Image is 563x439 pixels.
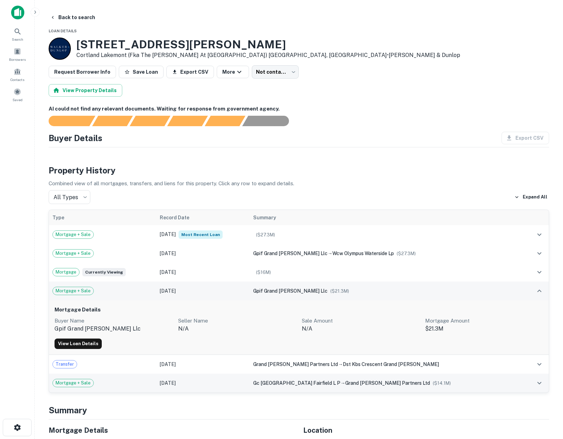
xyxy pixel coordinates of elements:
[533,247,545,259] button: expand row
[253,288,328,294] span: gpif grand [PERSON_NAME] llc
[156,244,250,263] td: [DATE]
[513,192,549,202] button: Expand All
[253,360,520,368] div: →
[533,266,545,278] button: expand row
[166,66,214,78] button: Export CSV
[433,381,451,386] span: ($ 14.1M )
[397,251,416,256] span: ($ 27.3M )
[53,287,93,294] span: Mortgage + Sale
[47,11,98,24] button: Back to search
[178,325,296,333] p: n/a
[330,288,349,294] span: ($ 21.3M )
[425,325,543,333] p: $21.3M
[10,77,24,82] span: Contacts
[2,25,33,43] a: Search
[178,317,296,325] p: Seller Name
[528,383,563,417] iframe: Chat Widget
[343,361,439,367] span: dst kbs crescent grand [PERSON_NAME]
[167,116,208,126] div: Principals found, AI now looking for contact information...
[2,85,33,104] a: Saved
[49,425,295,436] h5: Mortgage Details
[303,425,549,436] h5: Location
[49,29,77,33] span: Loan Details
[49,132,102,144] h4: Buyer Details
[53,269,79,276] span: Mortgage
[252,65,299,79] div: Not contacted
[533,285,545,297] button: expand row
[55,306,543,314] h6: Mortgage Details
[425,317,543,325] p: Mortgage Amount
[205,116,245,126] div: Principals found, still searching for contact information. This may take time...
[156,282,250,300] td: [DATE]
[242,116,297,126] div: AI fulfillment process complete.
[156,225,250,244] td: [DATE]
[49,210,156,225] th: Type
[76,38,460,51] h3: [STREET_ADDRESS][PERSON_NAME]
[2,45,33,64] a: Borrowers
[533,377,545,389] button: expand row
[49,66,116,78] button: Request Borrower Info
[12,36,23,42] span: Search
[253,250,520,257] div: →
[2,65,33,84] a: Contacts
[156,374,250,392] td: [DATE]
[49,84,122,97] button: View Property Details
[40,116,92,126] div: Sending borrower request to AI...
[256,232,275,237] span: ($ 27.3M )
[92,116,133,126] div: Your request is received and processing...
[13,97,23,103] span: Saved
[53,380,93,387] span: Mortgage + Sale
[345,380,430,386] span: grand [PERSON_NAME] partners ltd
[389,52,460,58] a: [PERSON_NAME] & Dunlop
[256,270,271,275] span: ($ 16M )
[332,251,394,256] span: wcw olympus waterside lp
[49,164,549,177] h4: Property History
[179,230,223,239] span: Most Recent Loan
[302,317,420,325] p: Sale Amount
[253,251,328,256] span: gpif grand [PERSON_NAME] llc
[53,361,77,368] span: Transfer
[156,263,250,282] td: [DATE]
[130,116,170,126] div: Documents found, AI parsing details...
[9,57,26,62] span: Borrowers
[55,317,173,325] p: Buyer Name
[53,250,93,257] span: Mortgage + Sale
[53,231,93,238] span: Mortgage + Sale
[302,325,420,333] p: N/A
[253,380,340,386] span: gc [GEOGRAPHIC_DATA] fairfield l p
[76,51,460,59] p: Cortland lakemont (fka the [PERSON_NAME] at [GEOGRAPHIC_DATA]) [GEOGRAPHIC_DATA], [GEOGRAPHIC_DAT...
[55,325,173,333] p: gpif grand [PERSON_NAME] llc
[533,229,545,241] button: expand row
[250,210,523,225] th: Summary
[156,355,250,374] td: [DATE]
[55,339,102,349] a: View Loan Details
[533,358,545,370] button: expand row
[49,190,90,204] div: All Types
[156,210,250,225] th: Record Date
[253,361,338,367] span: grand [PERSON_NAME] partners ltd
[253,379,520,387] div: →
[49,404,549,416] h4: Summary
[49,105,549,113] h6: AI could not find any relevant documents. Waiting for response from government agency.
[11,6,24,19] img: capitalize-icon.png
[49,179,549,188] p: Combined view of all mortgages, transfers, and liens for this property. Click any row to expand d...
[119,66,164,78] button: Save Loan
[217,66,249,78] button: More
[82,268,126,276] span: Currently viewing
